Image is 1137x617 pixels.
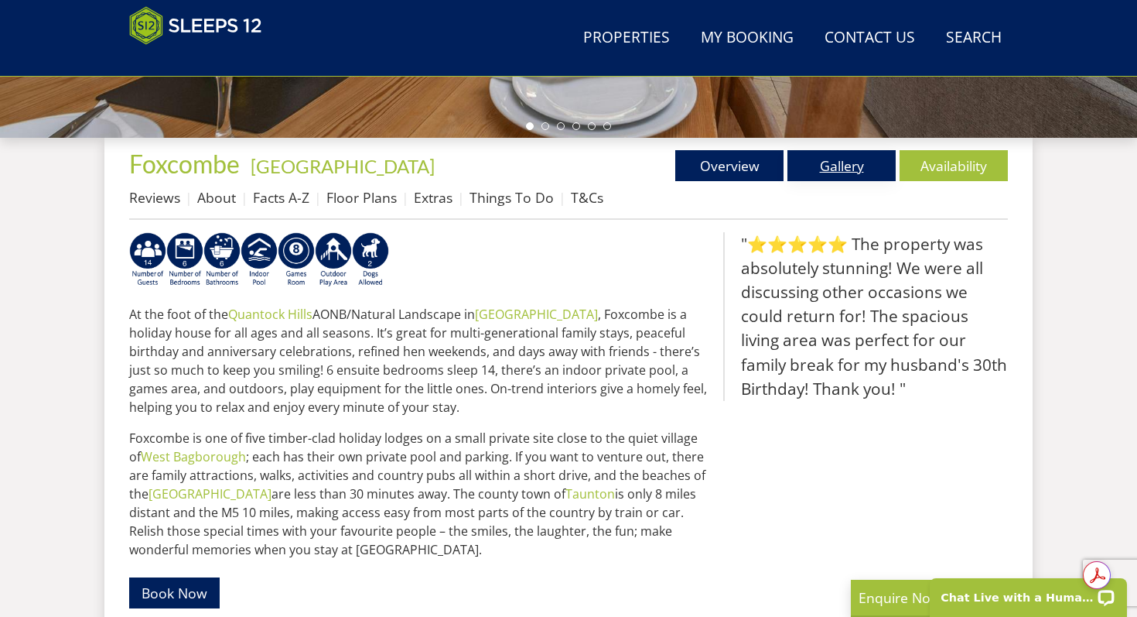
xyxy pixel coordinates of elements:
a: Floor Plans [326,188,397,207]
a: Availability [900,150,1008,181]
p: At the foot of the AONB/Natural Landscape in , Foxcombe is a holiday house for all ages and all s... [129,305,711,416]
a: Overview [675,150,784,181]
a: My Booking [695,21,800,56]
span: Foxcombe [129,149,240,179]
a: Foxcombe [129,149,244,179]
a: Things To Do [469,188,554,207]
a: Reviews [129,188,180,207]
a: Facts A-Z [253,188,309,207]
img: AD_4nXfjdDqPkGBf7Vpi6H87bmAUe5GYCbodrAbU4sf37YN55BCjSXGx5ZgBV7Vb9EJZsXiNVuyAiuJUB3WVt-w9eJ0vaBcHg... [315,232,352,288]
a: Contact Us [818,21,921,56]
a: About [197,188,236,207]
img: AD_4nXcXNpYDZXOBbgKRPEBCaCiOIsoVeJcYnRY4YZ47RmIfjOLfmwdYBtQTxcKJd6HVFC_WLGi2mB_1lWquKfYs6Lp6-6TPV... [203,232,241,288]
span: - [244,155,435,177]
a: Book Now [129,578,220,608]
img: AD_4nXdrZMsjcYNLGsKuA84hRzvIbesVCpXJ0qqnwZoX5ch9Zjv73tWe4fnFRs2gJ9dSiUubhZXckSJX_mqrZBmYExREIfryF... [278,232,315,288]
img: AD_4nXei2dp4L7_L8OvME76Xy1PUX32_NMHbHVSts-g-ZAVb8bILrMcUKZI2vRNdEqfWP017x6NFeUMZMqnp0JYknAB97-jDN... [241,232,278,288]
p: Enquire Now [859,588,1091,608]
img: AD_4nXeUPn_PHMaXHV7J9pY6zwX40fHNwi4grZZqOeCs8jntn3cqXJIl9N0ouvZfLpt8349PQS5yLNlr06ycjLFpfJV5rUFve... [166,232,203,288]
a: West Bagborough [141,448,246,465]
a: Properties [577,21,676,56]
a: [GEOGRAPHIC_DATA] [149,485,271,502]
a: T&Cs [571,188,603,207]
a: Search [940,21,1008,56]
a: Gallery [787,150,896,181]
img: AD_4nXe3ZEMMYZSnCeK6QA0WFeR0RV6l---ElHmqkEYi0_WcfhtMgpEskfIc8VIOFjLKPTAVdYBfwP5wkTZHMgYhpNyJ6THCM... [352,232,389,288]
a: [GEOGRAPHIC_DATA] [475,306,598,323]
a: [GEOGRAPHIC_DATA] [251,155,435,177]
iframe: Customer reviews powered by Trustpilot [121,54,284,67]
a: Taunton [565,485,615,502]
p: Foxcombe is one of five timber-clad holiday lodges on a small private site close to the quiet vil... [129,429,711,559]
img: AD_4nXfv62dy8gRATOHGNfSP75DVJJaBcdzd0qX98xqyk7UjzX1qaSeW2-XwITyCEUoo8Y9WmqxHWlJK_gMXd74SOrsYAJ_vK... [129,232,166,288]
img: Sleeps 12 [129,6,262,45]
a: Quantock Hills [228,306,312,323]
iframe: LiveChat chat widget [920,568,1137,617]
blockquote: "⭐⭐⭐⭐⭐ The property was absolutely stunning! We were all discussing other occasions we could retu... [723,232,1008,401]
a: Extras [414,188,452,207]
